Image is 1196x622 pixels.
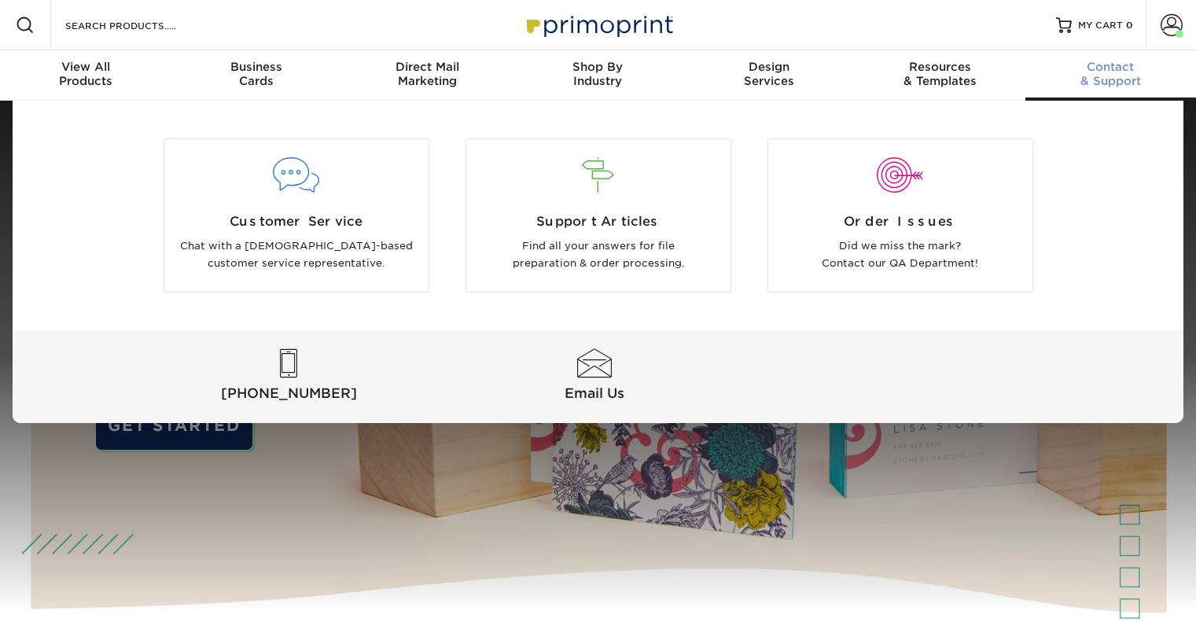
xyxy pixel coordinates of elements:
[854,60,1025,88] div: & Templates
[513,50,683,101] a: Shop ByIndustry
[1025,60,1196,88] div: & Support
[478,237,719,273] p: Find all your answers for file preparation & order processing.
[683,60,854,88] div: Services
[854,50,1025,101] a: Resources& Templates
[854,60,1025,74] span: Resources
[1126,20,1133,31] span: 0
[176,237,417,273] p: Chat with a [DEMOGRAPHIC_DATA]-based customer service representative.
[171,60,341,74] span: Business
[342,50,513,101] a: Direct MailMarketing
[683,50,854,101] a: DesignServices
[171,50,341,101] a: BusinessCards
[157,138,436,293] a: Customer Service Chat with a [DEMOGRAPHIC_DATA]-based customer service representative.
[459,138,738,293] a: Support Articles Find all your answers for file preparation & order processing.
[520,8,677,42] img: Primoprint
[139,349,439,404] a: [PHONE_NUMBER]
[780,212,1021,231] span: Order Issues
[176,212,417,231] span: Customer Service
[342,60,513,74] span: Direct Mail
[171,60,341,88] div: Cards
[780,237,1021,273] p: Did we miss the mark? Contact our QA Department!
[64,16,217,35] input: SEARCH PRODUCTS.....
[1078,19,1123,32] span: MY CART
[478,212,719,231] span: Support Articles
[683,60,854,74] span: Design
[761,138,1040,293] a: Order Issues Did we miss the mark? Contact our QA Department!
[445,384,745,403] span: Email Us
[1025,50,1196,101] a: Contact& Support
[1025,60,1196,74] span: Contact
[513,60,683,74] span: Shop By
[342,60,513,88] div: Marketing
[445,349,745,404] a: Email Us
[513,60,683,88] div: Industry
[139,384,439,403] span: [PHONE_NUMBER]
